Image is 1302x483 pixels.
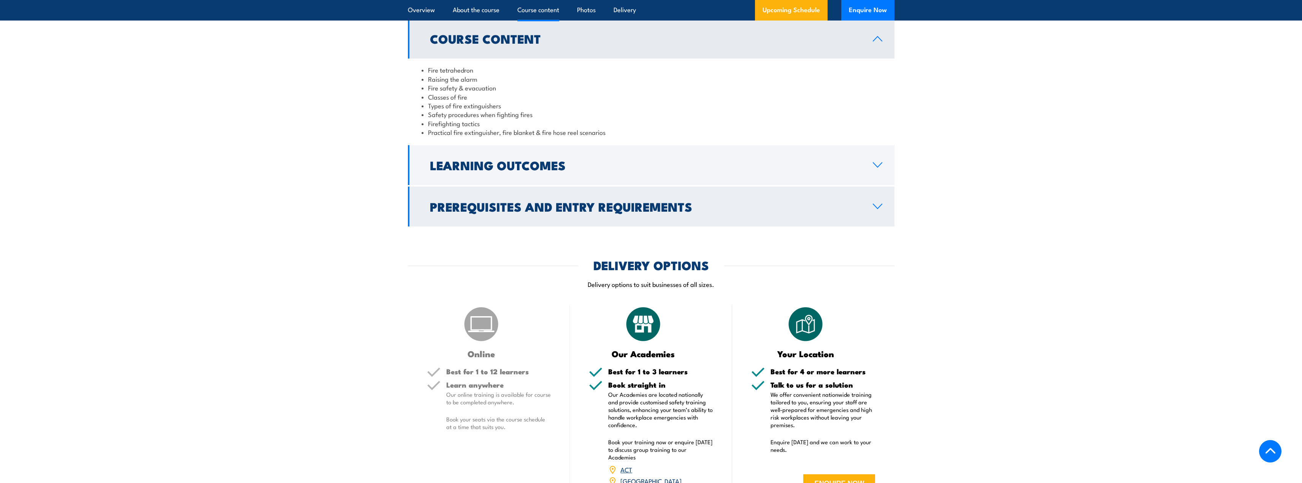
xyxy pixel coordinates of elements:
h3: Online [427,349,536,358]
p: Enquire [DATE] and we can work to your needs. [771,438,875,453]
h5: Best for 1 to 12 learners [446,368,551,375]
h2: Learning Outcomes [430,160,861,170]
h3: Our Academies [589,349,698,358]
li: Types of fire extinguishers [422,101,881,110]
li: Firefighting tactics [422,119,881,128]
h2: DELIVERY OPTIONS [593,260,709,270]
a: Learning Outcomes [408,145,894,185]
h5: Book straight in [608,381,713,388]
h3: Your Location [751,349,860,358]
li: Classes of fire [422,92,881,101]
li: Practical fire extinguisher, fire blanket & fire hose reel scenarios [422,128,881,136]
a: ACT [620,465,632,474]
p: Book your seats via the course schedule at a time that suits you. [446,415,551,431]
p: Our Academies are located nationally and provide customised safety training solutions, enhancing ... [608,391,713,429]
h2: Course Content [430,33,861,44]
li: Safety procedures when fighting fires [422,110,881,119]
h5: Learn anywhere [446,381,551,388]
p: Delivery options to suit businesses of all sizes. [408,280,894,288]
h5: Talk to us for a solution [771,381,875,388]
h2: Prerequisites and Entry Requirements [430,201,861,212]
h5: Best for 1 to 3 learners [608,368,713,375]
a: Course Content [408,19,894,59]
a: Prerequisites and Entry Requirements [408,187,894,226]
li: Raising the alarm [422,74,881,83]
h5: Best for 4 or more learners [771,368,875,375]
p: Book your training now or enquire [DATE] to discuss group training to our Academies [608,438,713,461]
li: Fire safety & evacuation [422,83,881,92]
p: Our online training is available for course to be completed anywhere. [446,391,551,406]
li: Fire tetrahedron [422,65,881,74]
p: We offer convenient nationwide training tailored to you, ensuring your staff are well-prepared fo... [771,391,875,429]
